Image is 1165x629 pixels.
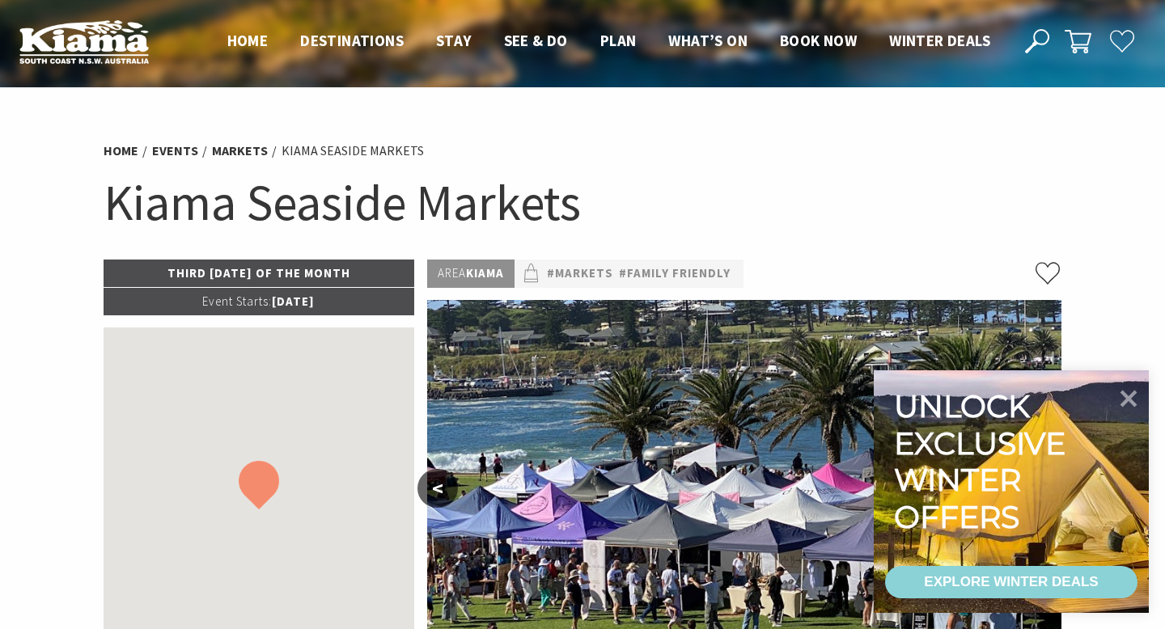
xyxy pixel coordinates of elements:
[300,31,404,50] span: Destinations
[202,293,272,309] span: Event Starts:
[104,170,1061,235] h1: Kiama Seaside Markets
[104,288,414,315] p: [DATE]
[547,264,613,284] a: #Markets
[417,469,458,508] button: <
[104,260,414,287] p: Third [DATE] of the Month
[211,28,1006,55] nav: Main Menu
[436,31,472,50] span: Stay
[600,31,637,50] span: Plan
[924,566,1098,598] div: EXPLORE WINTER DEALS
[619,264,731,284] a: #Family Friendly
[19,19,149,64] img: Kiama Logo
[780,31,857,50] span: Book now
[894,388,1073,535] div: Unlock exclusive winter offers
[152,142,198,159] a: Events
[668,31,748,50] span: What’s On
[227,31,269,50] span: Home
[212,142,268,159] a: Markets
[427,260,515,288] p: Kiama
[438,265,466,281] span: Area
[104,142,138,159] a: Home
[282,141,424,162] li: Kiama Seaside Markets
[885,566,1137,598] a: EXPLORE WINTER DEALS
[504,31,568,50] span: See & Do
[889,31,990,50] span: Winter Deals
